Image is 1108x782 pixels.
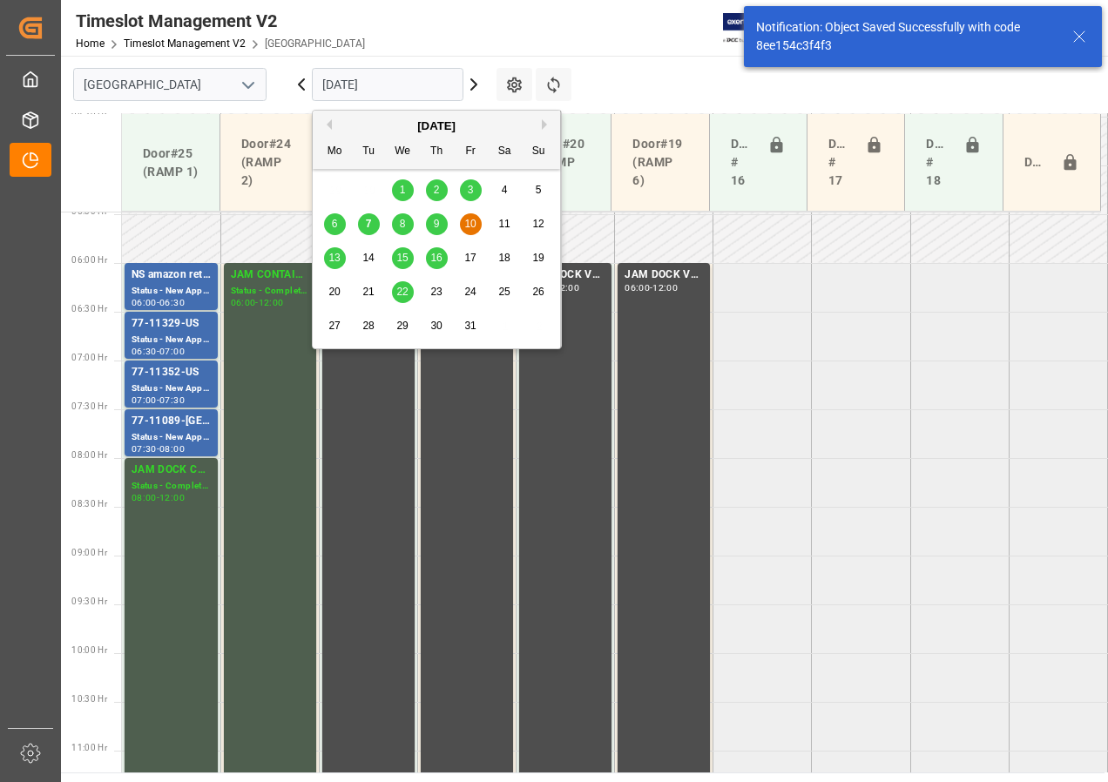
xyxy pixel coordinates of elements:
[159,445,185,453] div: 08:00
[464,286,476,298] span: 24
[430,252,442,264] span: 16
[132,494,157,502] div: 08:00
[132,381,211,396] div: Status - New Appointment
[73,68,267,101] input: Type to search/select
[724,128,760,197] div: Doors # 16
[231,284,309,299] div: Status - Completed
[313,118,560,135] div: [DATE]
[532,252,544,264] span: 19
[76,8,365,34] div: Timeslot Management V2
[358,213,380,235] div: Choose Tuesday, October 7th, 2025
[159,347,185,355] div: 07:00
[821,128,858,197] div: Doors # 17
[324,315,346,337] div: Choose Monday, October 27th, 2025
[159,299,185,307] div: 06:30
[494,141,516,163] div: Sa
[528,213,550,235] div: Choose Sunday, October 12th, 2025
[528,179,550,201] div: Choose Sunday, October 5th, 2025
[324,247,346,269] div: Choose Monday, October 13th, 2025
[542,119,552,130] button: Next Month
[434,218,440,230] span: 9
[460,281,482,303] div: Choose Friday, October 24th, 2025
[392,179,414,201] div: Choose Wednesday, October 1st, 2025
[324,213,346,235] div: Choose Monday, October 6th, 2025
[157,445,159,453] div: -
[1017,146,1054,179] div: Door#23
[460,179,482,201] div: Choose Friday, October 3rd, 2025
[255,299,258,307] div: -
[71,450,107,460] span: 08:00 Hr
[71,499,107,509] span: 08:30 Hr
[526,266,605,284] div: JAM DOCK VOLUME CONTROL
[528,247,550,269] div: Choose Sunday, October 19th, 2025
[396,320,408,332] span: 29
[756,18,1056,55] div: Notification: Object Saved Successfully with code 8ee154c3f4f3
[528,141,550,163] div: Su
[400,218,406,230] span: 8
[259,299,284,307] div: 12:00
[159,396,185,404] div: 07:30
[312,68,463,101] input: DD-MM-YYYY
[71,694,107,704] span: 10:30 Hr
[494,213,516,235] div: Choose Saturday, October 11th, 2025
[132,396,157,404] div: 07:00
[132,462,211,479] div: JAM DOCK CONTROL
[132,347,157,355] div: 06:30
[652,284,678,292] div: 12:00
[528,128,597,197] div: Door#20 (RAMP 5)
[392,281,414,303] div: Choose Wednesday, October 22nd, 2025
[464,252,476,264] span: 17
[71,304,107,313] span: 06:30 Hr
[362,286,374,298] span: 21
[71,401,107,411] span: 07:30 Hr
[498,286,510,298] span: 25
[919,128,956,197] div: Doors # 18
[321,119,332,130] button: Previous Month
[494,281,516,303] div: Choose Saturday, October 25th, 2025
[460,213,482,235] div: Choose Friday, October 10th, 2025
[132,266,211,284] div: NS amazon returns
[494,247,516,269] div: Choose Saturday, October 18th, 2025
[498,218,510,230] span: 11
[324,141,346,163] div: Mo
[392,213,414,235] div: Choose Wednesday, October 8th, 2025
[464,218,476,230] span: 10
[132,333,211,347] div: Status - New Appointment
[358,247,380,269] div: Choose Tuesday, October 14th, 2025
[498,252,510,264] span: 18
[502,184,508,196] span: 4
[318,173,556,343] div: month 2025-10
[536,184,542,196] span: 5
[328,286,340,298] span: 20
[132,445,157,453] div: 07:30
[358,281,380,303] div: Choose Tuesday, October 21st, 2025
[625,284,650,292] div: 06:00
[132,479,211,494] div: Status - Completed
[723,13,783,44] img: Exertis%20JAM%20-%20Email%20Logo.jpg_1722504956.jpg
[324,281,346,303] div: Choose Monday, October 20th, 2025
[231,299,256,307] div: 06:00
[392,315,414,337] div: Choose Wednesday, October 29th, 2025
[426,179,448,201] div: Choose Thursday, October 2nd, 2025
[157,347,159,355] div: -
[358,141,380,163] div: Tu
[124,37,246,50] a: Timeslot Management V2
[132,364,211,381] div: 77-11352-US
[468,184,474,196] span: 3
[434,184,440,196] span: 2
[231,266,309,284] div: JAM CONTAINER RESERVED
[494,179,516,201] div: Choose Saturday, October 4th, 2025
[234,71,260,98] button: open menu
[392,247,414,269] div: Choose Wednesday, October 15th, 2025
[234,128,303,197] div: Door#24 (RAMP 2)
[328,252,340,264] span: 13
[71,597,107,606] span: 09:30 Hr
[532,218,544,230] span: 12
[71,255,107,265] span: 06:00 Hr
[426,141,448,163] div: Th
[625,128,694,197] div: Door#19 (RAMP 6)
[460,247,482,269] div: Choose Friday, October 17th, 2025
[132,413,211,430] div: 77-11089-[GEOGRAPHIC_DATA]
[362,320,374,332] span: 28
[426,281,448,303] div: Choose Thursday, October 23rd, 2025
